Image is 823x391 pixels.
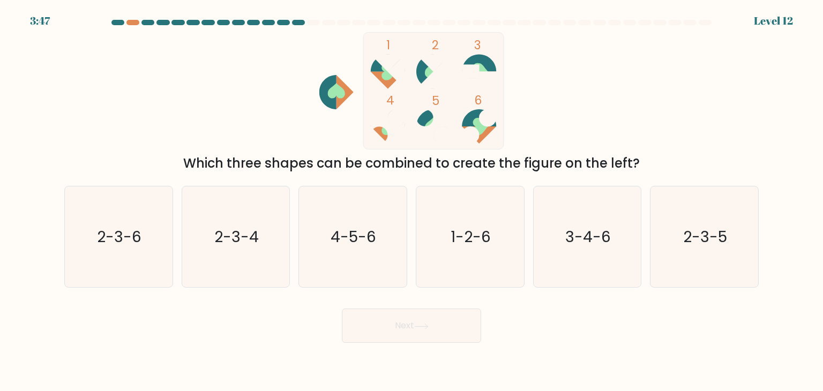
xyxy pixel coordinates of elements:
[342,309,481,343] button: Next
[98,226,142,247] text: 2-3-6
[474,92,482,109] tspan: 6
[474,36,481,54] tspan: 3
[386,92,394,109] tspan: 4
[754,13,793,29] div: Level 12
[331,226,377,247] text: 4-5-6
[30,13,50,29] div: 3:47
[432,92,439,109] tspan: 5
[71,154,752,173] div: Which three shapes can be combined to create the figure on the left?
[386,36,390,54] tspan: 1
[565,226,611,247] text: 3-4-6
[214,226,259,247] text: 2-3-4
[432,36,439,54] tspan: 2
[683,226,727,247] text: 2-3-5
[451,226,491,247] text: 1-2-6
